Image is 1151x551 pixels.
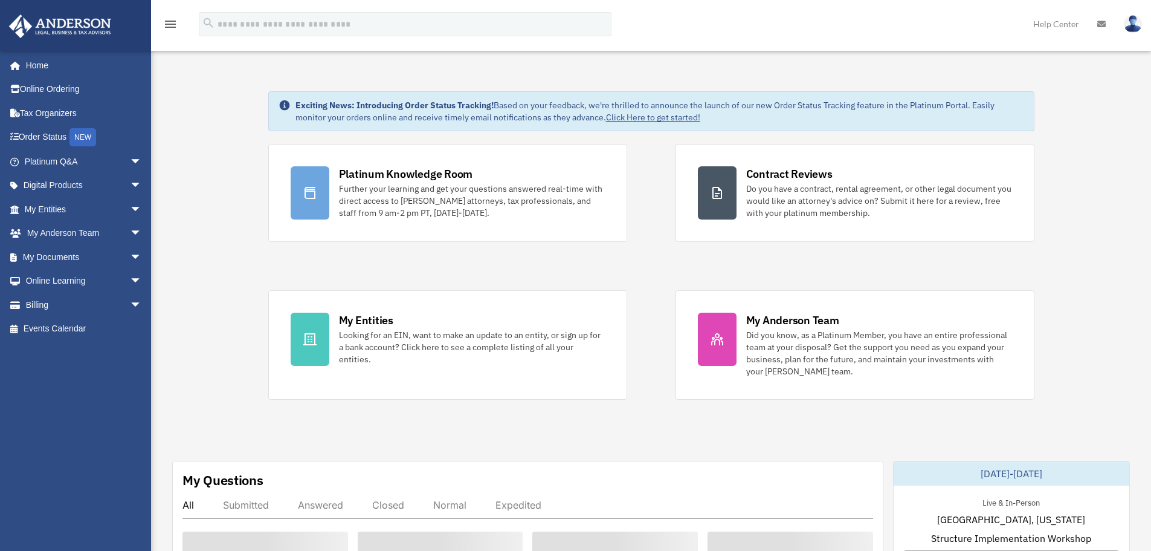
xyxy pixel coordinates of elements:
a: Billingarrow_drop_down [8,293,160,317]
span: arrow_drop_down [130,245,154,270]
div: All [182,499,194,511]
div: Do you have a contract, rental agreement, or other legal document you would like an attorney's ad... [746,183,1012,219]
a: Digital Productsarrow_drop_down [8,174,160,198]
a: My Entities Looking for an EIN, want to make an update to an entity, or sign up for a bank accoun... [268,290,627,400]
a: Contract Reviews Do you have a contract, rental agreement, or other legal document you would like... [675,144,1034,242]
div: My Entities [339,313,393,328]
div: Platinum Knowledge Room [339,166,473,181]
div: Submitted [223,499,269,511]
a: My Documentsarrow_drop_down [8,245,160,269]
div: [DATE]-[DATE] [894,461,1129,486]
img: Anderson Advisors Platinum Portal [5,15,115,38]
div: Live & In-Person [973,495,1049,508]
span: arrow_drop_down [130,221,154,246]
a: menu [163,21,178,31]
span: arrow_drop_down [130,269,154,294]
a: Platinum Q&Aarrow_drop_down [8,149,160,174]
div: Expedited [495,499,541,511]
div: Based on your feedback, we're thrilled to announce the launch of our new Order Status Tracking fe... [295,99,1024,123]
a: My Entitiesarrow_drop_down [8,197,160,221]
div: Answered [298,499,343,511]
span: arrow_drop_down [130,293,154,318]
a: My Anderson Team Did you know, as a Platinum Member, you have an entire professional team at your... [675,290,1034,400]
a: My Anderson Teamarrow_drop_down [8,221,160,246]
a: Platinum Knowledge Room Further your learning and get your questions answered real-time with dire... [268,144,627,242]
div: NEW [69,128,96,146]
strong: Exciting News: Introducing Order Status Tracking! [295,100,494,111]
span: arrow_drop_down [130,197,154,222]
img: User Pic [1124,15,1142,33]
div: Closed [372,499,404,511]
div: Further your learning and get your questions answered real-time with direct access to [PERSON_NAM... [339,183,605,219]
span: arrow_drop_down [130,174,154,198]
div: Contract Reviews [746,166,833,181]
div: My Questions [182,471,263,489]
div: Normal [433,499,466,511]
a: Click Here to get started! [606,112,700,123]
span: Structure Implementation Workshop [931,531,1091,546]
i: search [202,16,215,30]
a: Online Ordering [8,77,160,102]
span: [GEOGRAPHIC_DATA], [US_STATE] [937,512,1085,527]
div: Looking for an EIN, want to make an update to an entity, or sign up for a bank account? Click her... [339,329,605,365]
div: Did you know, as a Platinum Member, you have an entire professional team at your disposal? Get th... [746,329,1012,377]
i: menu [163,17,178,31]
a: Online Learningarrow_drop_down [8,269,160,293]
span: arrow_drop_down [130,149,154,174]
a: Events Calendar [8,317,160,341]
div: My Anderson Team [746,313,839,328]
a: Home [8,53,154,77]
a: Order StatusNEW [8,125,160,150]
a: Tax Organizers [8,101,160,125]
